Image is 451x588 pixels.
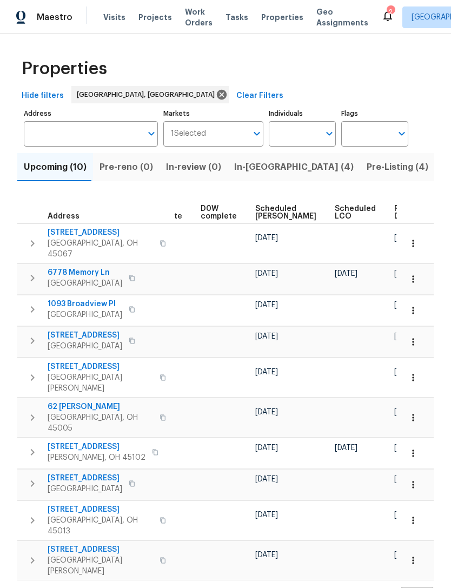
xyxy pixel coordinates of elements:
button: Open [144,126,159,141]
span: Properties [22,63,107,74]
span: [DATE] [394,444,417,452]
span: [DATE] [394,234,417,242]
span: Properties [261,12,303,23]
span: D0W complete [201,205,237,220]
span: [STREET_ADDRESS] [48,227,153,238]
span: Pre-Listing (4) [367,160,428,175]
span: [DATE] [255,475,278,483]
span: [GEOGRAPHIC_DATA] [48,309,122,320]
label: Flags [341,110,408,117]
span: Upcoming (10) [24,160,87,175]
span: [PERSON_NAME], OH 45102 [48,452,145,463]
span: [GEOGRAPHIC_DATA] [48,278,122,289]
span: [DATE] [335,270,357,278]
span: Scheduled LCO [335,205,376,220]
span: [DATE] [394,333,417,340]
span: [DATE] [394,368,417,376]
span: Projects [138,12,172,23]
span: In-review (0) [166,160,221,175]
span: Geo Assignments [316,6,368,28]
span: In-[GEOGRAPHIC_DATA] (4) [234,160,354,175]
button: Hide filters [17,86,68,106]
span: [STREET_ADDRESS] [48,441,145,452]
span: [GEOGRAPHIC_DATA], OH 45013 [48,515,153,537]
span: Tasks [225,14,248,21]
span: Address [48,213,79,220]
span: Ready Date [394,205,418,220]
span: [DATE] [255,408,278,416]
span: [DATE] [255,270,278,278]
label: Markets [163,110,264,117]
span: 6778 Memory Ln [48,267,122,278]
label: Address [24,110,158,117]
button: Open [249,126,264,141]
span: [DATE] [255,551,278,559]
span: [DATE] [255,444,278,452]
span: Visits [103,12,125,23]
div: 2 [387,6,394,17]
span: [STREET_ADDRESS] [48,330,122,341]
span: [STREET_ADDRESS] [48,544,153,555]
button: Clear Filters [232,86,288,106]
span: 62 [PERSON_NAME] [48,401,153,412]
span: [DATE] [394,551,417,559]
span: [DATE] [335,444,357,452]
button: Open [322,126,337,141]
span: Pre-reno (0) [100,160,153,175]
span: [DATE] [394,408,417,416]
span: Hide filters [22,89,64,103]
span: [DATE] [255,234,278,242]
span: Maestro [37,12,72,23]
span: 1093 Broadview Pl [48,299,122,309]
span: [DATE] [255,511,278,519]
span: Work Orders [185,6,213,28]
span: [DATE] [394,475,417,483]
span: [GEOGRAPHIC_DATA] [48,341,122,352]
span: 1 Selected [171,129,206,138]
span: [DATE] [394,301,417,309]
span: [DATE] [394,511,417,519]
span: [GEOGRAPHIC_DATA], OH 45067 [48,238,153,260]
span: [GEOGRAPHIC_DATA], OH 45005 [48,412,153,434]
span: Clear Filters [236,89,283,103]
label: Individuals [269,110,336,117]
span: [GEOGRAPHIC_DATA][PERSON_NAME] [48,555,153,577]
span: [STREET_ADDRESS] [48,473,122,484]
span: Scheduled [PERSON_NAME] [255,205,316,220]
span: [DATE] [255,301,278,309]
div: [GEOGRAPHIC_DATA], [GEOGRAPHIC_DATA] [71,86,229,103]
button: Open [394,126,409,141]
span: [DATE] [255,368,278,376]
span: [GEOGRAPHIC_DATA] [48,484,122,494]
span: [DATE] [255,333,278,340]
span: [STREET_ADDRESS] [48,504,153,515]
span: [STREET_ADDRESS] [48,361,153,372]
span: [DATE] [394,270,417,278]
span: [GEOGRAPHIC_DATA], [GEOGRAPHIC_DATA] [77,89,219,100]
span: [GEOGRAPHIC_DATA][PERSON_NAME] [48,372,153,394]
